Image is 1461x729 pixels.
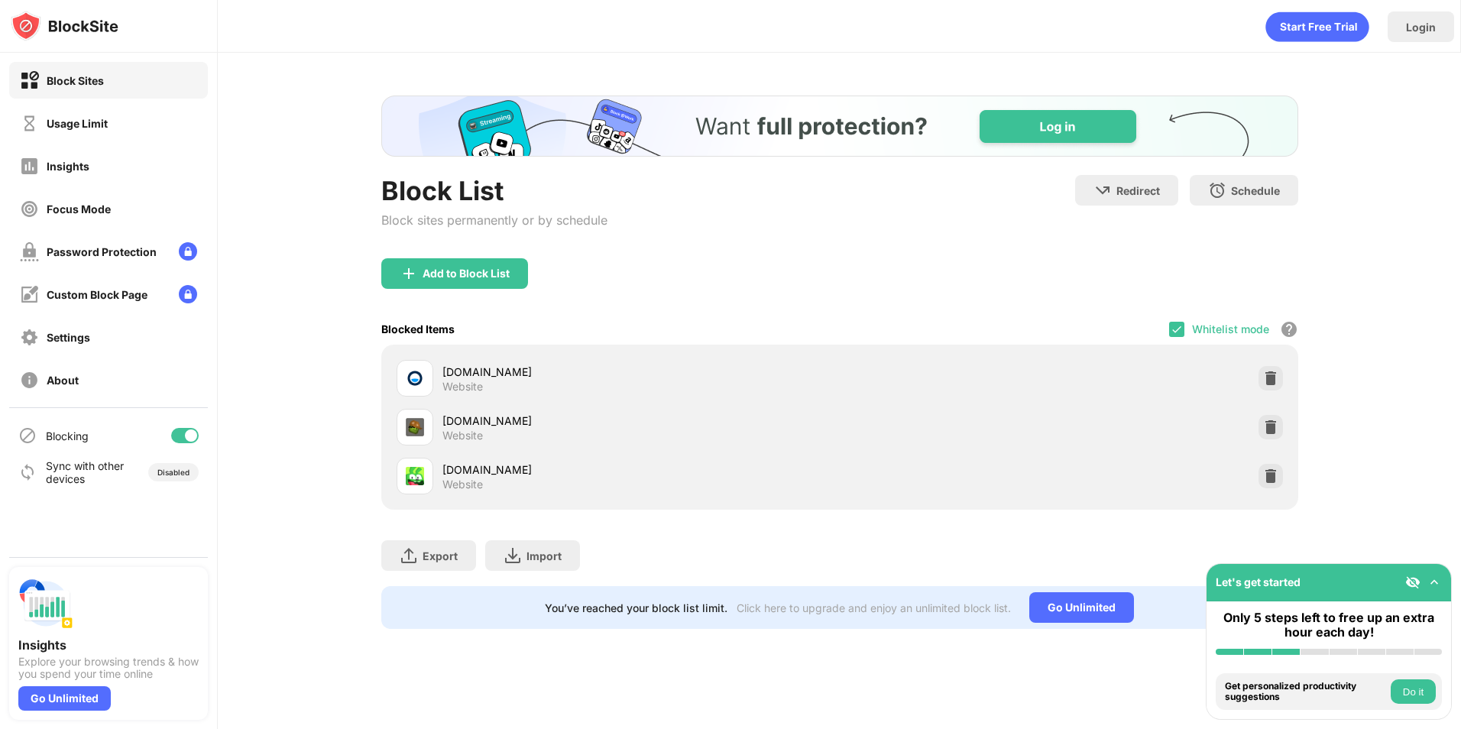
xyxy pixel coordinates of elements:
img: lock-menu.svg [179,242,197,261]
img: customize-block-page-off.svg [20,285,39,304]
button: Do it [1391,679,1436,704]
div: Website [442,429,483,442]
iframe: Banner [381,96,1298,157]
img: insights-off.svg [20,157,39,176]
img: eye-not-visible.svg [1405,575,1421,590]
img: favicons [406,369,424,387]
img: blocking-icon.svg [18,426,37,445]
img: time-usage-off.svg [20,114,39,133]
div: Usage Limit [47,117,108,130]
div: Import [526,549,562,562]
img: focus-off.svg [20,199,39,219]
div: Go Unlimited [18,686,111,711]
img: sync-icon.svg [18,463,37,481]
div: Add to Block List [423,267,510,280]
div: Redirect [1116,184,1160,197]
div: Only 5 steps left to free up an extra hour each day! [1216,611,1442,640]
img: block-on.svg [20,71,39,90]
img: settings-off.svg [20,328,39,347]
img: push-insights.svg [18,576,73,631]
div: Disabled [157,468,190,477]
div: animation [1265,11,1369,42]
div: About [47,374,79,387]
div: [DOMAIN_NAME] [442,413,840,429]
div: Block List [381,175,607,206]
div: Settings [47,331,90,344]
div: Export [423,549,458,562]
div: Focus Mode [47,202,111,215]
div: Click here to upgrade and enjoy an unlimited block list. [737,601,1011,614]
img: favicons [406,418,424,436]
div: Go Unlimited [1029,592,1134,623]
div: Blocking [46,429,89,442]
div: Website [442,478,483,491]
div: Insights [18,637,199,653]
div: Let's get started [1216,575,1301,588]
div: Password Protection [47,245,157,258]
img: password-protection-off.svg [20,242,39,261]
div: You’ve reached your block list limit. [545,601,727,614]
img: omni-setup-toggle.svg [1427,575,1442,590]
div: Get personalized productivity suggestions [1225,681,1387,703]
img: lock-menu.svg [179,285,197,303]
div: Block Sites [47,74,104,87]
div: [DOMAIN_NAME] [442,364,840,380]
img: check.svg [1171,323,1183,335]
div: Insights [47,160,89,173]
img: logo-blocksite.svg [11,11,118,41]
div: Website [442,380,483,394]
div: Schedule [1231,184,1280,197]
div: Login [1406,21,1436,34]
div: Sync with other devices [46,459,125,485]
div: [DOMAIN_NAME] [442,462,840,478]
div: Explore your browsing trends & how you spend your time online [18,656,199,680]
img: about-off.svg [20,371,39,390]
div: Block sites permanently or by schedule [381,212,607,228]
div: Blocked Items [381,322,455,335]
div: Custom Block Page [47,288,147,301]
img: favicons [406,467,424,485]
div: Whitelist mode [1192,322,1269,335]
